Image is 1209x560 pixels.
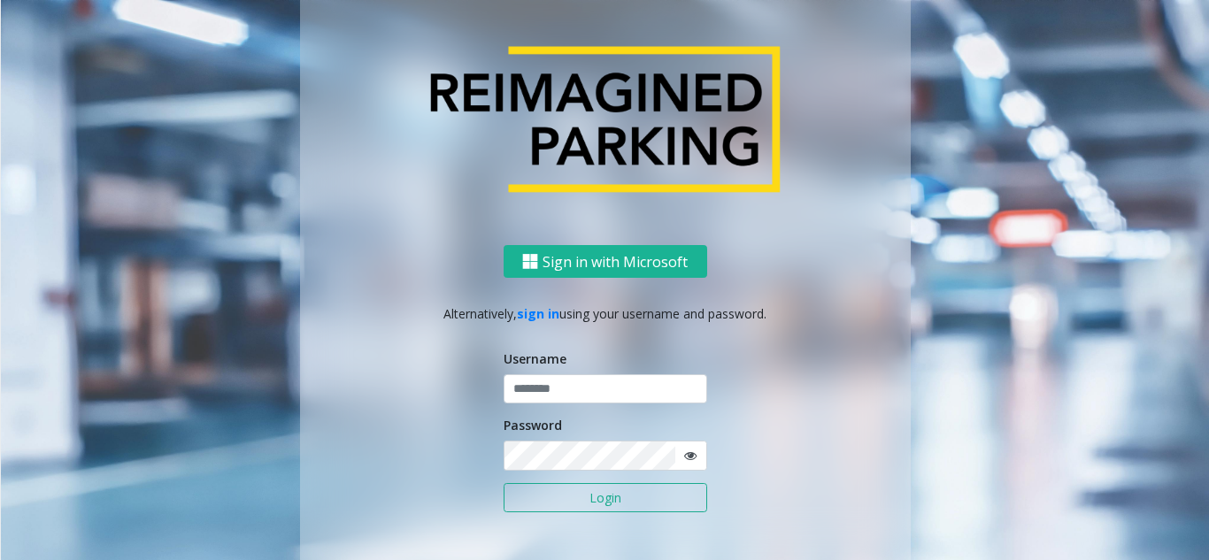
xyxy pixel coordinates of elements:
p: Alternatively, using your username and password. [318,304,893,323]
label: Password [504,416,562,434]
a: sign in [517,305,559,322]
button: Sign in with Microsoft [504,245,707,278]
button: Login [504,483,707,513]
label: Username [504,349,566,368]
